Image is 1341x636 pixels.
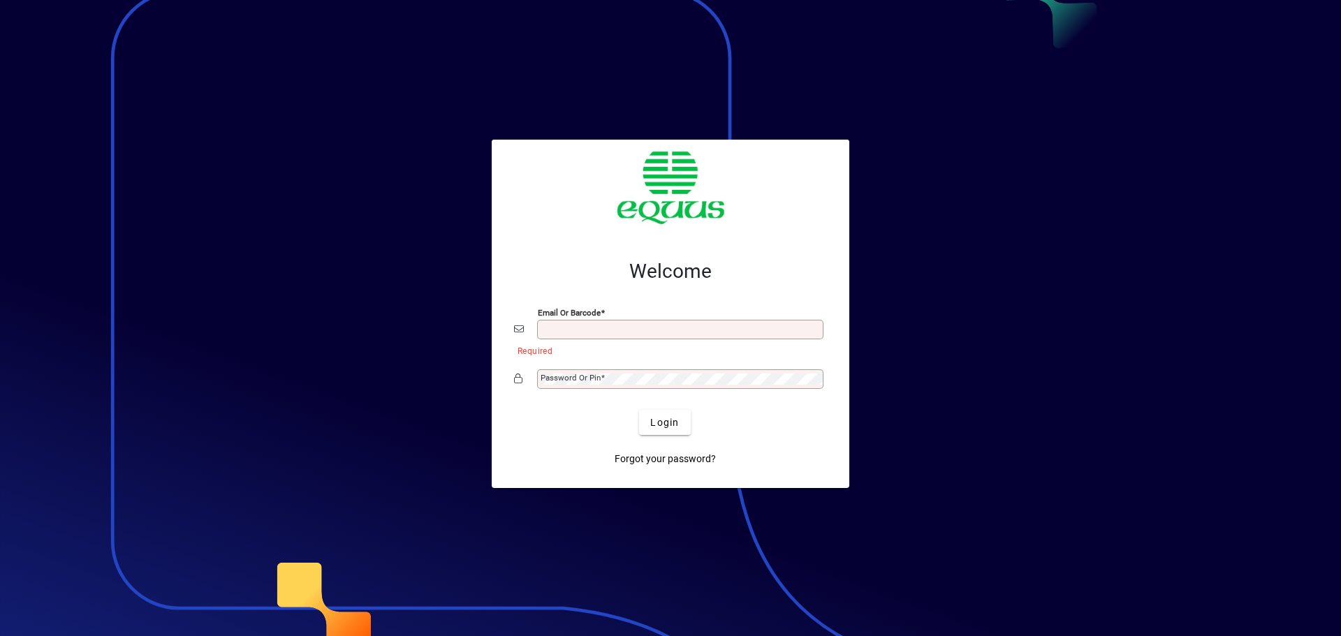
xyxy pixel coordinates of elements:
a: Forgot your password? [609,446,721,471]
mat-label: Email or Barcode [538,308,601,318]
mat-label: Password or Pin [541,373,601,383]
span: Login [650,415,679,430]
mat-error: Required [518,343,816,357]
h2: Welcome [514,260,827,283]
button: Login [639,410,690,435]
span: Forgot your password? [615,452,716,466]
